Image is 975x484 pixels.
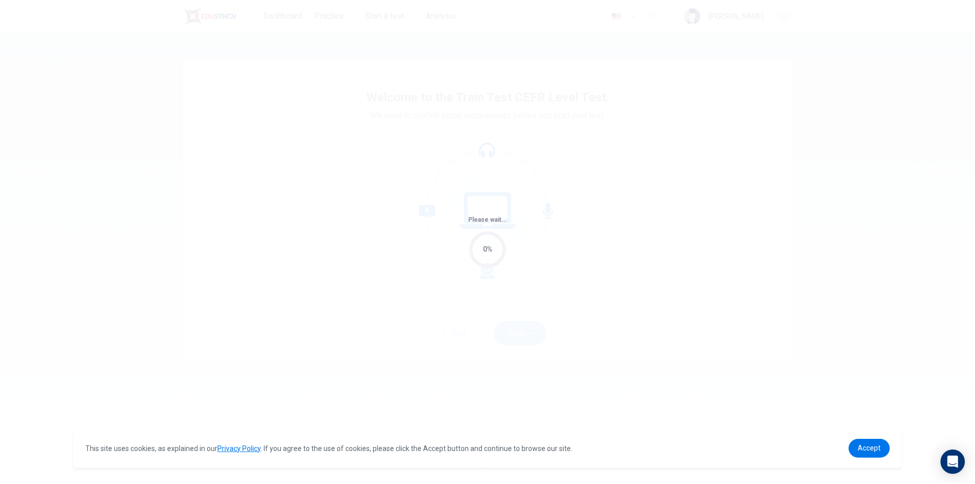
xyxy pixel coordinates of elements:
[73,429,902,468] div: cookieconsent
[858,444,881,452] span: Accept
[217,444,261,453] a: Privacy Policy
[483,244,493,255] div: 0%
[940,450,965,474] div: Open Intercom Messenger
[468,216,507,223] span: Please wait...
[849,439,890,458] a: dismiss cookie message
[85,444,572,453] span: This site uses cookies, as explained in our . If you agree to the use of cookies, please click th...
